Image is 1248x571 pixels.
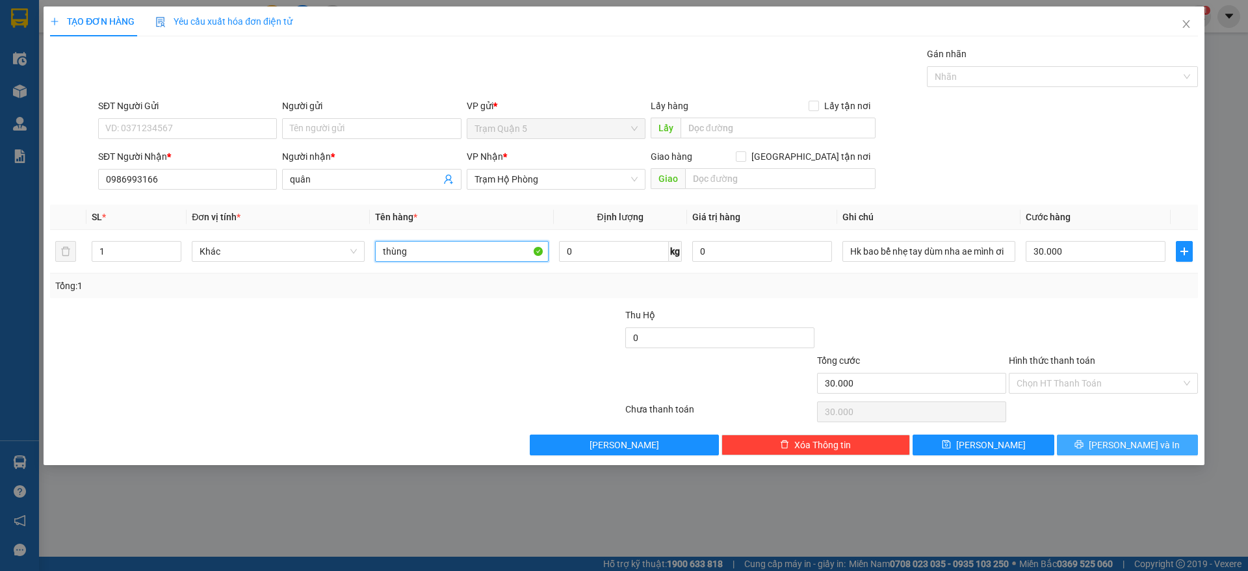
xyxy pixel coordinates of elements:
span: Xóa Thông tin [794,438,851,452]
button: [PERSON_NAME] [530,435,719,455]
div: VP gửi [467,99,645,113]
span: Giao [651,168,685,189]
div: Người nhận [282,149,461,164]
span: Trạm Hộ Phòng [474,170,638,189]
span: Tổng cước [817,355,860,366]
span: user-add [443,174,454,184]
span: Thu Hộ [625,310,655,320]
span: Yêu cầu xuất hóa đơn điện tử [155,16,292,27]
img: icon [155,17,166,27]
label: Hình thức thanh toán [1009,355,1095,366]
span: Đơn vị tính [192,212,240,222]
input: 0 [692,241,832,262]
span: SL [92,212,102,222]
span: [PERSON_NAME] và In [1089,438,1180,452]
div: SĐT Người Nhận [98,149,277,164]
span: [PERSON_NAME] [956,438,1026,452]
span: VP Nhận [467,151,503,162]
div: Chưa thanh toán [624,402,816,425]
span: Lấy hàng [651,101,688,111]
span: printer [1074,440,1084,450]
span: Lấy tận nơi [819,99,876,113]
span: delete [780,440,789,450]
button: deleteXóa Thông tin [721,435,911,455]
button: printer[PERSON_NAME] và In [1057,435,1198,455]
span: Trạm Quận 5 [474,119,638,138]
span: Khác [200,242,357,261]
span: Lấy [651,118,681,138]
span: kg [669,241,682,262]
button: delete [55,241,76,262]
th: Ghi chú [837,205,1020,230]
span: [GEOGRAPHIC_DATA] tận nơi [746,149,876,164]
button: save[PERSON_NAME] [913,435,1054,455]
span: Giá trị hàng [692,212,740,222]
input: Dọc đường [685,168,876,189]
span: TẠO ĐƠN HÀNG [50,16,135,27]
input: VD: Bàn, Ghế [375,241,548,262]
span: save [942,440,951,450]
span: plus [50,17,59,26]
div: SĐT Người Gửi [98,99,277,113]
div: Người gửi [282,99,461,113]
button: Close [1168,6,1204,43]
button: plus [1176,241,1193,262]
span: Cước hàng [1026,212,1071,222]
span: Giao hàng [651,151,692,162]
div: Tổng: 1 [55,279,482,293]
span: [PERSON_NAME] [590,438,659,452]
input: Ghi Chú [842,241,1015,262]
span: close [1181,19,1191,29]
span: Định lượng [597,212,643,222]
label: Gán nhãn [927,49,967,59]
input: Dọc đường [681,118,876,138]
span: Tên hàng [375,212,417,222]
span: plus [1176,246,1192,257]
